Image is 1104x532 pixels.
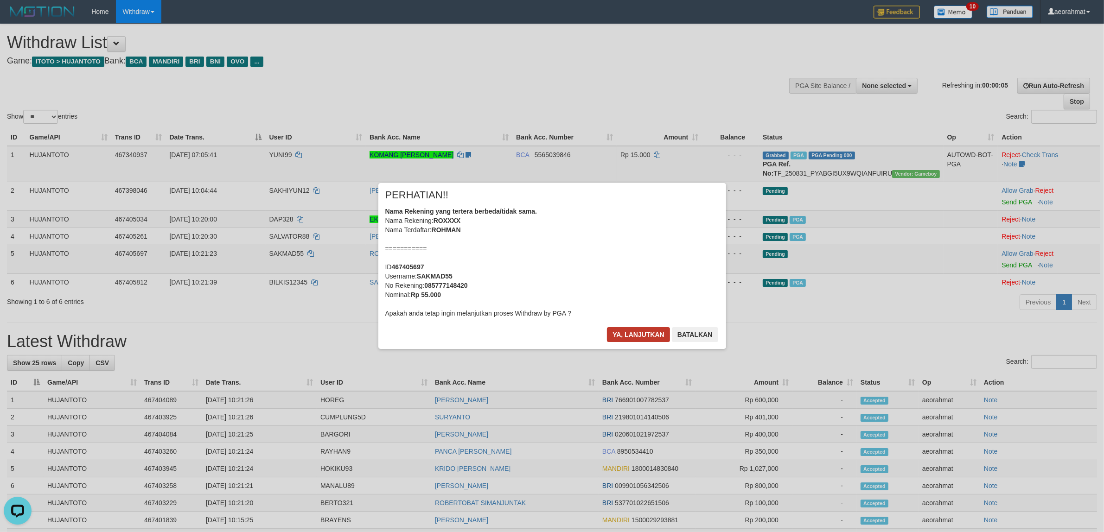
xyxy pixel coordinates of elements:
[4,4,32,32] button: Open LiveChat chat widget
[385,207,719,318] div: Nama Rekening: Nama Terdaftar: =========== ID Username: No Rekening: Nominal: Apakah anda tetap i...
[392,263,424,271] b: 467405697
[424,282,467,289] b: 085777148420
[417,272,453,280] b: SAKMAD55
[607,327,670,342] button: Ya, lanjutkan
[411,291,441,298] b: Rp 55.000
[385,190,449,200] span: PERHATIAN!!
[385,208,537,215] b: Nama Rekening yang tertera berbeda/tidak sama.
[434,217,460,224] b: ROXXXX
[672,327,718,342] button: Batalkan
[432,226,461,234] b: ROHMAN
